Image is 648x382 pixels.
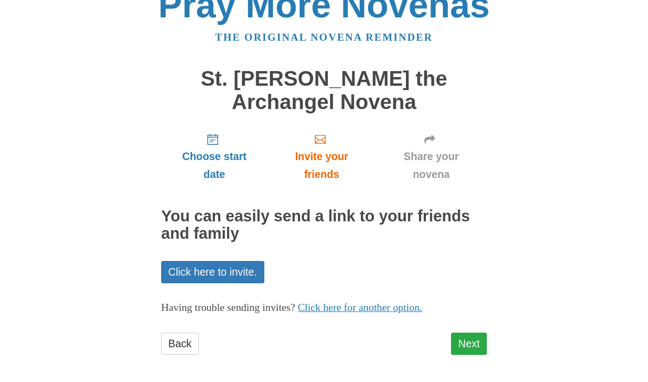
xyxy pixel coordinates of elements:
[298,302,423,313] a: Click here for another option.
[161,208,487,243] h2: You can easily send a link to your friends and family
[451,333,487,355] a: Next
[376,124,487,189] a: Share your novena
[161,333,199,355] a: Back
[268,124,376,189] a: Invite your friends
[172,148,257,183] span: Choose start date
[278,148,365,183] span: Invite your friends
[161,124,268,189] a: Choose start date
[161,302,295,313] span: Having trouble sending invites?
[161,67,487,113] h1: St. [PERSON_NAME] the Archangel Novena
[386,148,476,183] span: Share your novena
[215,31,433,43] a: The original novena reminder
[161,261,264,283] a: Click here to invite.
